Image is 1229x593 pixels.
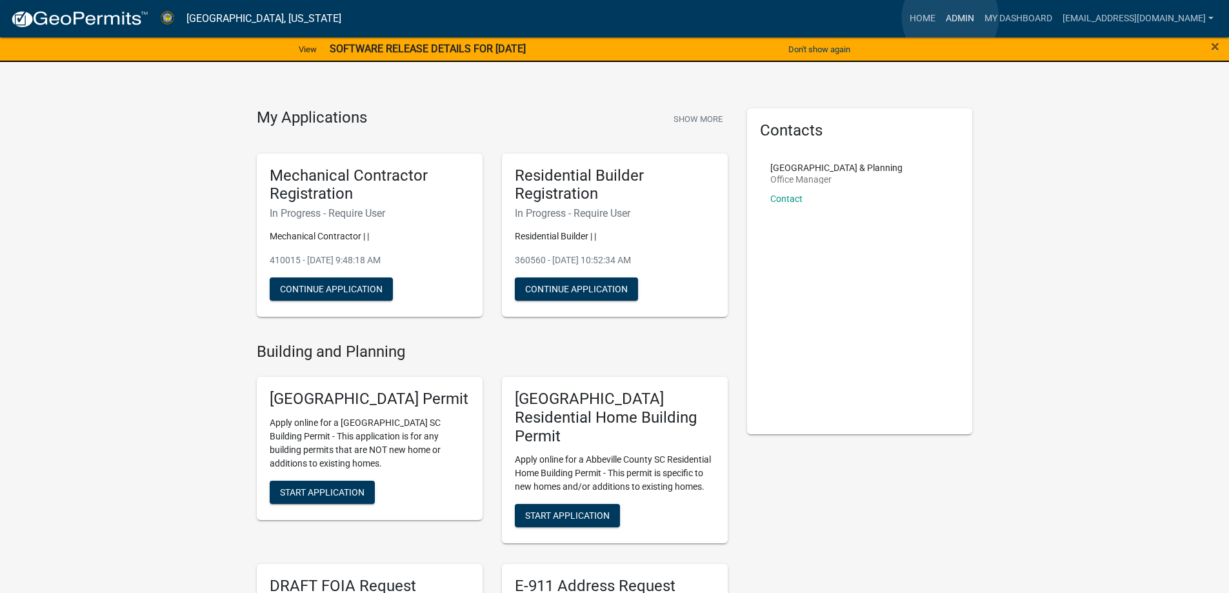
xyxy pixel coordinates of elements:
span: Start Application [280,487,365,497]
a: Admin [941,6,979,31]
button: Close [1211,39,1219,54]
a: [EMAIL_ADDRESS][DOMAIN_NAME] [1057,6,1219,31]
a: Home [904,6,941,31]
p: Office Manager [770,175,903,184]
p: Apply online for a Abbeville County SC Residential Home Building Permit - This permit is specific... [515,453,715,494]
p: 410015 - [DATE] 9:48:18 AM [270,254,470,267]
button: Start Application [515,504,620,527]
img: Abbeville County, South Carolina [159,10,176,27]
h6: In Progress - Require User [515,207,715,219]
h5: Mechanical Contractor Registration [270,166,470,204]
a: [GEOGRAPHIC_DATA], [US_STATE] [186,8,341,30]
h6: In Progress - Require User [270,207,470,219]
button: Continue Application [515,277,638,301]
span: Start Application [525,510,610,521]
a: My Dashboard [979,6,1057,31]
strong: SOFTWARE RELEASE DETAILS FOR [DATE] [330,43,526,55]
p: Mechanical Contractor | | [270,230,470,243]
button: Continue Application [270,277,393,301]
button: Show More [668,108,728,130]
button: Don't show again [783,39,855,60]
p: Apply online for a [GEOGRAPHIC_DATA] SC Building Permit - This application is for any building pe... [270,416,470,470]
a: Contact [770,194,803,204]
button: Start Application [270,481,375,504]
p: 360560 - [DATE] 10:52:34 AM [515,254,715,267]
h5: [GEOGRAPHIC_DATA] Permit [270,390,470,408]
h5: [GEOGRAPHIC_DATA] Residential Home Building Permit [515,390,715,445]
h5: Contacts [760,121,960,140]
p: [GEOGRAPHIC_DATA] & Planning [770,163,903,172]
span: × [1211,37,1219,55]
h4: My Applications [257,108,367,128]
a: View [294,39,322,60]
p: Residential Builder | | [515,230,715,243]
h5: Residential Builder Registration [515,166,715,204]
h4: Building and Planning [257,343,728,361]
